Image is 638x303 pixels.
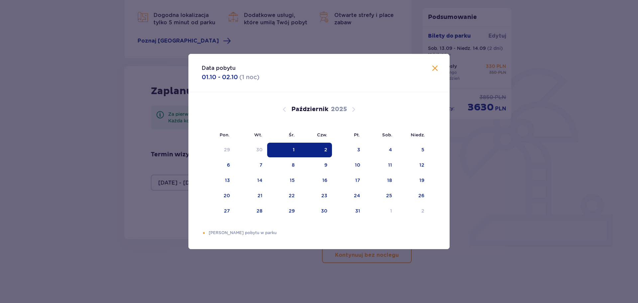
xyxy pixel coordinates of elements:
div: 23 [321,192,327,199]
td: Choose wtorek, 28 października 2025 as your check-in date. It’s available. [235,204,267,219]
div: 30 [256,146,263,153]
div: 8 [292,162,295,168]
small: Sob. [382,132,392,137]
td: Choose piątek, 3 października 2025 as your check-in date. It’s available. [332,143,365,157]
div: 30 [321,208,327,214]
div: 2 [324,146,327,153]
div: 17 [355,177,360,184]
td: Choose środa, 29 października 2025 as your check-in date. It’s available. [267,204,299,219]
td: Choose czwartek, 16 października 2025 as your check-in date. It’s available. [299,173,332,188]
td: Choose niedziela, 26 października 2025 as your check-in date. It’s available. [397,189,429,203]
div: 14 [257,177,263,184]
td: Choose poniedziałek, 29 września 2025 as your check-in date. It’s available. [202,143,235,157]
div: 4 [389,146,392,153]
p: [PERSON_NAME] pobytu w parku [209,230,436,236]
td: Choose piątek, 31 października 2025 as your check-in date. It’s available. [332,204,365,219]
div: 11 [388,162,392,168]
small: Pt. [354,132,360,137]
small: Niedz. [411,132,425,137]
div: 27 [224,208,230,214]
p: Październik [291,105,328,113]
small: Śr. [289,132,295,137]
td: Choose piątek, 17 października 2025 as your check-in date. It’s available. [332,173,365,188]
td: Choose czwartek, 9 października 2025 as your check-in date. It’s available. [299,158,332,173]
small: Wt. [254,132,262,137]
td: Choose sobota, 4 października 2025 as your check-in date. It’s available. [365,143,397,157]
td: Selected as start date. środa, 1 października 2025 [267,143,299,157]
td: Choose niedziela, 5 października 2025 as your check-in date. It’s available. [397,143,429,157]
div: 7 [260,162,263,168]
td: Choose poniedziałek, 6 października 2025 as your check-in date. It’s available. [202,158,235,173]
td: Choose poniedziałek, 27 października 2025 as your check-in date. It’s available. [202,204,235,219]
td: Choose niedziela, 2 listopada 2025 as your check-in date. It’s available. [397,204,429,219]
td: Selected as end date. czwartek, 2 października 2025 [299,143,332,157]
p: ( 1 noc ) [239,73,260,81]
div: 31 [355,208,360,214]
div: 28 [257,208,263,214]
div: 24 [354,192,360,199]
td: Choose piątek, 10 października 2025 as your check-in date. It’s available. [332,158,365,173]
div: 16 [322,177,327,184]
td: Choose poniedziałek, 13 października 2025 as your check-in date. It’s available. [202,173,235,188]
td: Choose sobota, 25 października 2025 as your check-in date. It’s available. [365,189,397,203]
td: Choose wtorek, 7 października 2025 as your check-in date. It’s available. [235,158,267,173]
td: Choose niedziela, 19 października 2025 as your check-in date. It’s available. [397,173,429,188]
td: Choose piątek, 24 października 2025 as your check-in date. It’s available. [332,189,365,203]
td: Choose środa, 22 października 2025 as your check-in date. It’s available. [267,189,299,203]
div: 3 [357,146,360,153]
div: 9 [324,162,327,168]
small: Pon. [220,132,230,137]
td: Choose czwartek, 30 października 2025 as your check-in date. It’s available. [299,204,332,219]
td: Choose sobota, 11 października 2025 as your check-in date. It’s available. [365,158,397,173]
p: Data pobytu [202,65,236,72]
div: 15 [290,177,295,184]
div: 22 [289,192,295,199]
div: 18 [387,177,392,184]
div: Calendar [188,92,450,230]
td: Choose wtorek, 21 października 2025 as your check-in date. It’s available. [235,189,267,203]
td: Choose sobota, 1 listopada 2025 as your check-in date. It’s available. [365,204,397,219]
div: 1 [293,146,295,153]
div: 25 [386,192,392,199]
div: 21 [258,192,263,199]
p: 2025 [331,105,347,113]
td: Choose środa, 15 października 2025 as your check-in date. It’s available. [267,173,299,188]
td: Choose wtorek, 30 września 2025 as your check-in date. It’s available. [235,143,267,157]
div: 10 [355,162,360,168]
td: Choose wtorek, 14 października 2025 as your check-in date. It’s available. [235,173,267,188]
td: Choose sobota, 18 października 2025 as your check-in date. It’s available. [365,173,397,188]
div: 6 [227,162,230,168]
p: 01.10 - 02.10 [202,73,238,81]
div: 29 [289,208,295,214]
td: Choose poniedziałek, 20 października 2025 as your check-in date. It’s available. [202,189,235,203]
div: 20 [224,192,230,199]
div: 1 [390,208,392,214]
td: Choose niedziela, 12 października 2025 as your check-in date. It’s available. [397,158,429,173]
div: 13 [225,177,230,184]
div: 29 [224,146,230,153]
small: Czw. [317,132,327,137]
td: Choose środa, 8 października 2025 as your check-in date. It’s available. [267,158,299,173]
td: Choose czwartek, 23 października 2025 as your check-in date. It’s available. [299,189,332,203]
